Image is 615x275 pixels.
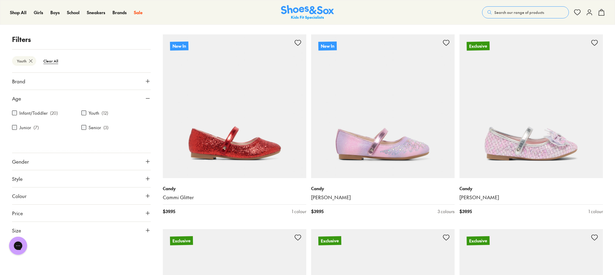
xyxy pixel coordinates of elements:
[163,208,175,215] span: $ 39.95
[12,73,151,90] button: Brand
[12,209,23,217] span: Price
[438,208,455,215] div: 3 colours
[112,9,127,15] span: Brands
[10,9,27,15] span: Shop All
[67,9,80,15] span: School
[311,34,455,178] a: New In
[588,208,603,215] div: 1 colour
[134,9,143,15] span: Sale
[170,41,188,50] p: New In
[12,158,29,165] span: Gender
[12,153,151,170] button: Gender
[12,227,21,234] span: Size
[12,205,151,222] button: Price
[482,6,569,18] button: Search our range of products
[103,124,109,131] p: ( 3 )
[459,194,603,201] a: [PERSON_NAME]
[12,170,151,187] button: Style
[163,194,306,201] a: Cammi Glitter
[12,90,151,107] button: Age
[459,208,472,215] span: $ 39.95
[87,9,105,15] span: Sneakers
[12,34,151,44] p: Filters
[311,194,455,201] a: [PERSON_NAME]
[459,185,603,192] p: Candy
[34,9,43,15] span: Girls
[50,110,58,116] p: ( 20 )
[170,236,193,245] p: Exclusive
[281,5,334,20] a: Shoes & Sox
[89,124,101,131] label: Senior
[292,208,306,215] div: 1 colour
[33,124,39,131] p: ( 7 )
[112,9,127,16] a: Brands
[19,110,48,116] label: Infant/Toddler
[12,95,21,102] span: Age
[87,9,105,16] a: Sneakers
[163,185,306,192] p: Candy
[12,56,36,66] btn: Youth
[67,9,80,16] a: School
[102,110,108,116] p: ( 12 )
[12,78,25,85] span: Brand
[34,9,43,16] a: Girls
[19,124,31,131] label: Junior
[467,236,490,245] p: Exclusive
[12,192,27,200] span: Colour
[467,41,490,50] p: Exclusive
[134,9,143,16] a: Sale
[459,34,603,178] a: Exclusive
[12,187,151,204] button: Colour
[6,235,30,257] iframe: Gorgias live chat messenger
[281,5,334,20] img: SNS_Logo_Responsive.svg
[12,175,23,182] span: Style
[50,9,60,15] span: Boys
[50,9,60,16] a: Boys
[163,34,306,178] a: New In
[10,9,27,16] a: Shop All
[494,10,544,15] span: Search our range of products
[39,56,63,66] btn: Clear All
[318,236,341,245] p: Exclusive
[12,222,151,239] button: Size
[311,185,455,192] p: Candy
[89,110,99,116] label: Youth
[318,41,337,50] p: New In
[311,208,323,215] span: $ 39.95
